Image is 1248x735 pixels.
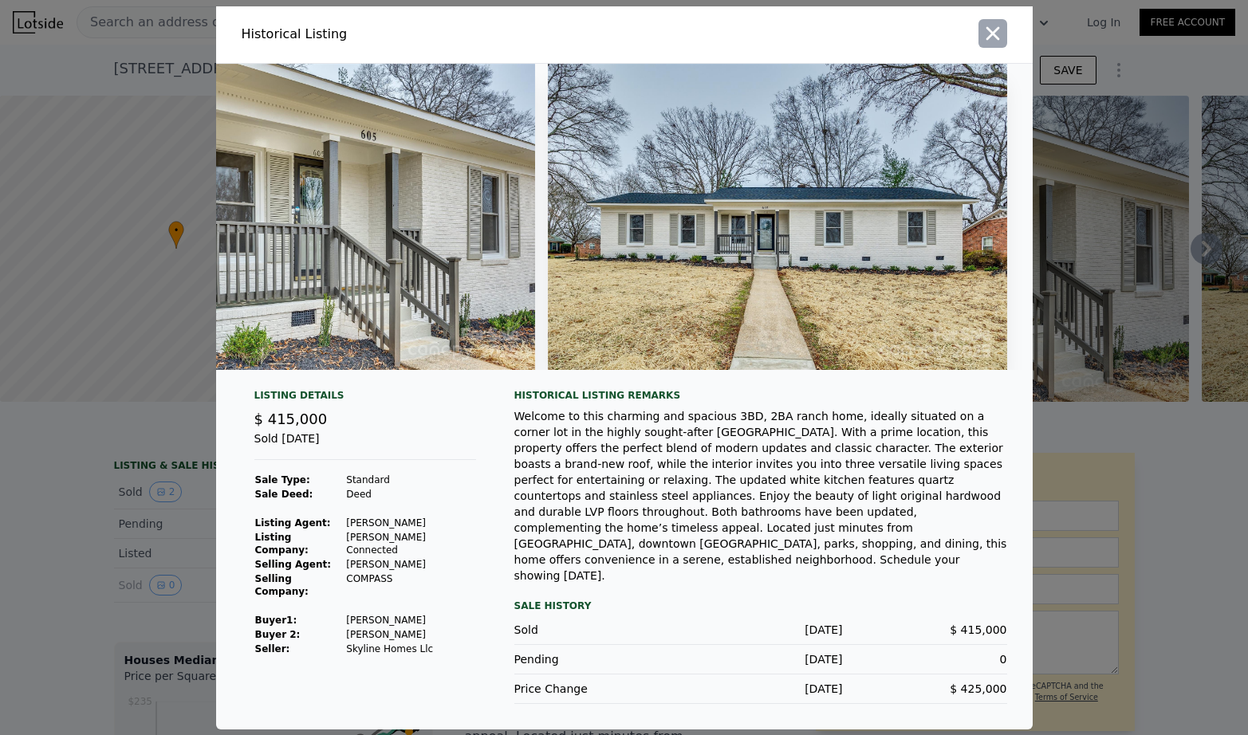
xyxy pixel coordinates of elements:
[679,651,843,667] div: [DATE]
[679,681,843,697] div: [DATE]
[345,613,475,627] td: [PERSON_NAME]
[514,389,1007,402] div: Historical Listing remarks
[514,596,1007,615] div: Sale History
[345,473,475,487] td: Standard
[843,651,1007,667] div: 0
[345,516,475,530] td: [PERSON_NAME]
[76,64,535,370] img: Property Img
[255,643,290,654] strong: Seller :
[345,530,475,557] td: [PERSON_NAME] Connected
[254,389,476,408] div: Listing Details
[254,430,476,460] div: Sold [DATE]
[950,623,1006,636] span: $ 415,000
[255,559,332,570] strong: Selling Agent:
[950,682,1006,695] span: $ 425,000
[255,573,309,597] strong: Selling Company:
[679,622,843,638] div: [DATE]
[345,642,475,656] td: Skyline Homes Llc
[345,557,475,572] td: [PERSON_NAME]
[255,517,331,529] strong: Listing Agent:
[514,408,1007,584] div: Welcome to this charming and spacious 3BD, 2BA ranch home, ideally situated on a corner lot in th...
[255,489,313,500] strong: Sale Deed:
[345,627,475,642] td: [PERSON_NAME]
[255,532,309,556] strong: Listing Company:
[242,25,618,44] div: Historical Listing
[548,64,1007,370] img: Property Img
[254,411,328,427] span: $ 415,000
[514,681,679,697] div: Price Change
[255,474,310,485] strong: Sale Type:
[345,487,475,501] td: Deed
[345,572,475,599] td: COMPASS
[514,651,679,667] div: Pending
[514,622,679,638] div: Sold
[255,629,301,640] strong: Buyer 2:
[255,615,297,626] strong: Buyer 1 :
